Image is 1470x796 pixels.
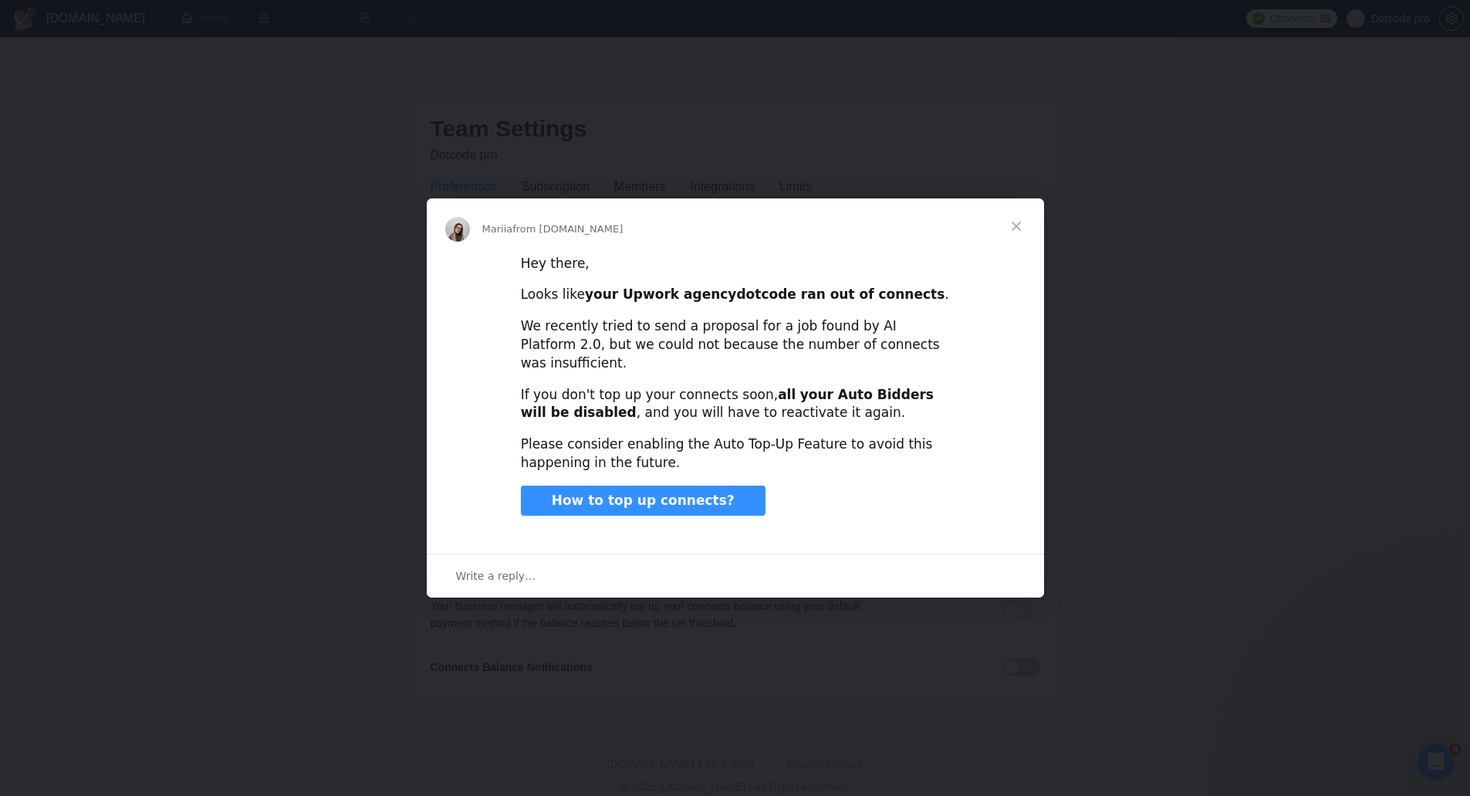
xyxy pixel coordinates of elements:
span: Write a reply… [456,566,536,586]
span: How to top up connects? [552,493,735,508]
a: How to top up connects? [521,486,765,517]
img: Profile image for Mariia [445,217,470,242]
span: from [DOMAIN_NAME] [512,223,623,235]
b: dotcode ran out of connects [736,286,945,302]
b: your Upwork agency [585,286,737,302]
div: Open conversation and reply [427,554,1044,598]
div: Looks like . [521,286,950,304]
span: Close [988,198,1044,254]
div: Please consider enabling the Auto Top-Up Feature to avoid this happening in the future. [521,435,950,473]
b: your Auto Bidders will be disabled [521,387,934,421]
div: We recently tried to send a proposal for a job found by AI Platform 2.0, but we could not because... [521,317,950,372]
span: Mariia [482,223,513,235]
b: all [778,387,796,402]
div: If you don't top up your connects soon, , and you will have to reactivate it again. [521,386,950,423]
div: Hey there, [521,255,950,273]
